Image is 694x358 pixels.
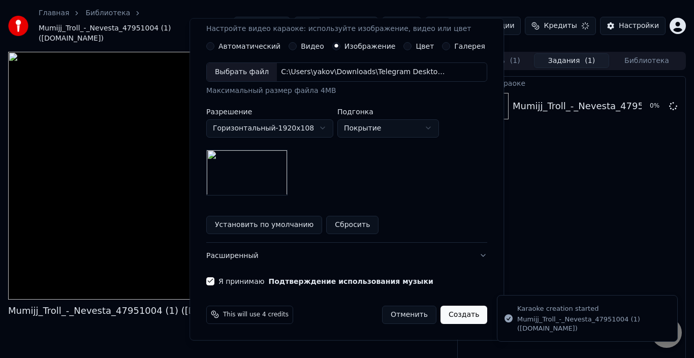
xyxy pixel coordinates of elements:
[440,305,487,323] button: Создать
[344,42,396,49] label: Изображение
[206,42,487,242] div: ВидеоНастройте видео караоке: используйте изображение, видео или цвет
[206,1,487,42] button: ВидеоНастройте видео караоке: используйте изображение, видео или цвет
[206,108,333,115] label: Разрешение
[269,277,433,284] button: Я принимаю
[206,23,471,34] p: Настройте видео караоке: используйте изображение, видео или цвет
[337,108,439,115] label: Подгонка
[455,42,486,49] label: Галерея
[327,215,379,234] button: Сбросить
[207,62,277,81] div: Выбрать файл
[218,42,280,49] label: Автоматический
[301,42,324,49] label: Видео
[223,310,289,318] span: This will use 4 credits
[206,9,471,34] div: Видео
[206,85,487,95] div: Максимальный размер файла 4MB
[218,277,433,284] label: Я принимаю
[277,67,450,77] div: C:\Users\yakov\Downloads\Telegram Desktop\IMG_0703.WEBP
[382,305,436,323] button: Отменить
[206,242,487,269] button: Расширенный
[206,215,322,234] button: Установить по умолчанию
[416,42,434,49] label: Цвет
